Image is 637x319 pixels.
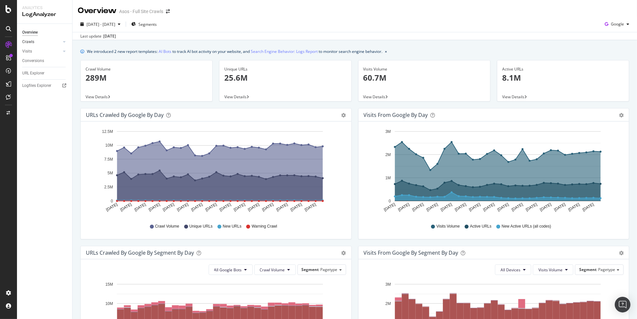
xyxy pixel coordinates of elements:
text: [DATE] [581,202,595,212]
div: Analytics [22,5,67,11]
text: 2.5M [104,185,113,189]
div: Visits from Google by day [364,112,428,118]
button: All Devices [495,264,531,275]
button: close banner [383,47,389,56]
text: [DATE] [247,202,260,212]
span: Crawl Volume [155,224,179,229]
text: [DATE] [119,202,133,212]
div: gear [619,251,624,255]
span: Segment [579,267,597,272]
span: View Details [86,94,108,100]
text: [DATE] [233,202,246,212]
text: [DATE] [511,202,524,212]
text: [DATE] [162,202,175,212]
div: Overview [22,29,38,36]
span: Unique URLs [189,224,213,229]
div: Visits Volume [363,66,485,72]
p: 8.1M [502,72,624,83]
div: URLs Crawled by Google By Segment By Day [86,249,194,256]
div: We introduced 2 new report templates: to track AI bot activity on your website, and to monitor se... [87,48,382,55]
svg: A chart. [86,127,343,217]
text: 3M [385,282,391,287]
p: 289M [86,72,207,83]
span: Segment [302,267,319,272]
text: [DATE] [219,202,232,212]
div: A chart. [364,127,621,217]
span: Visits Volume [437,224,460,229]
text: [DATE] [525,202,538,212]
span: Google [611,21,624,27]
span: New URLs [223,224,241,229]
button: Visits Volume [533,264,573,275]
div: Visits [22,48,32,55]
text: [DATE] [567,202,581,212]
text: 0 [389,199,391,203]
span: Pagetype [321,267,338,272]
a: Crawls [22,39,61,45]
text: [DATE] [383,202,396,212]
div: URLs Crawled by Google by day [86,112,164,118]
text: [DATE] [539,202,552,212]
div: gear [619,113,624,118]
text: [DATE] [176,202,189,212]
text: 2M [385,301,391,306]
div: Crawls [22,39,34,45]
span: View Details [363,94,386,100]
button: [DATE] - [DATE] [78,19,123,29]
span: Visits Volume [538,267,563,273]
button: Segments [129,19,159,29]
text: [DATE] [440,202,453,212]
div: Logfiles Explorer [22,82,51,89]
text: [DATE] [134,202,147,212]
span: All Devices [501,267,520,273]
text: [DATE] [397,202,410,212]
div: arrow-right-arrow-left [166,9,170,14]
div: Last update [80,33,116,39]
text: [DATE] [454,202,467,212]
text: [DATE] [496,202,509,212]
div: gear [342,251,346,255]
div: Crawl Volume [86,66,207,72]
a: URL Explorer [22,70,68,77]
div: Active URLs [502,66,624,72]
button: Google [602,19,632,29]
a: Visits [22,48,61,55]
text: 0 [111,199,113,203]
button: All Google Bots [209,264,253,275]
a: Overview [22,29,68,36]
div: Asos - Full Site Crawls [119,8,163,15]
text: 5M [107,171,113,176]
text: [DATE] [190,202,203,212]
span: Active URLs [470,224,491,229]
button: Crawl Volume [254,264,296,275]
a: Search Engine Behavior: Logs Report [251,48,318,55]
div: Visits from Google By Segment By Day [364,249,458,256]
text: 15M [105,282,113,287]
text: [DATE] [261,202,274,212]
div: Conversions [22,57,44,64]
text: [DATE] [425,202,438,212]
span: Pagetype [598,267,615,272]
text: [DATE] [105,202,118,212]
text: 1M [385,176,391,180]
p: 25.6M [224,72,346,83]
text: [DATE] [148,202,161,212]
div: gear [342,113,346,118]
div: Open Intercom Messenger [615,297,630,312]
div: URL Explorer [22,70,44,77]
text: [DATE] [304,202,317,212]
text: 10M [105,301,113,306]
text: [DATE] [553,202,566,212]
span: All Google Bots [214,267,242,273]
div: info banner [80,48,629,55]
p: 60.7M [363,72,485,83]
text: 7.5M [104,157,113,162]
text: 12.5M [102,129,113,134]
text: [DATE] [468,202,481,212]
a: Logfiles Explorer [22,82,68,89]
div: [DATE] [103,33,116,39]
text: 2M [385,152,391,157]
span: View Details [224,94,247,100]
text: [DATE] [411,202,424,212]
